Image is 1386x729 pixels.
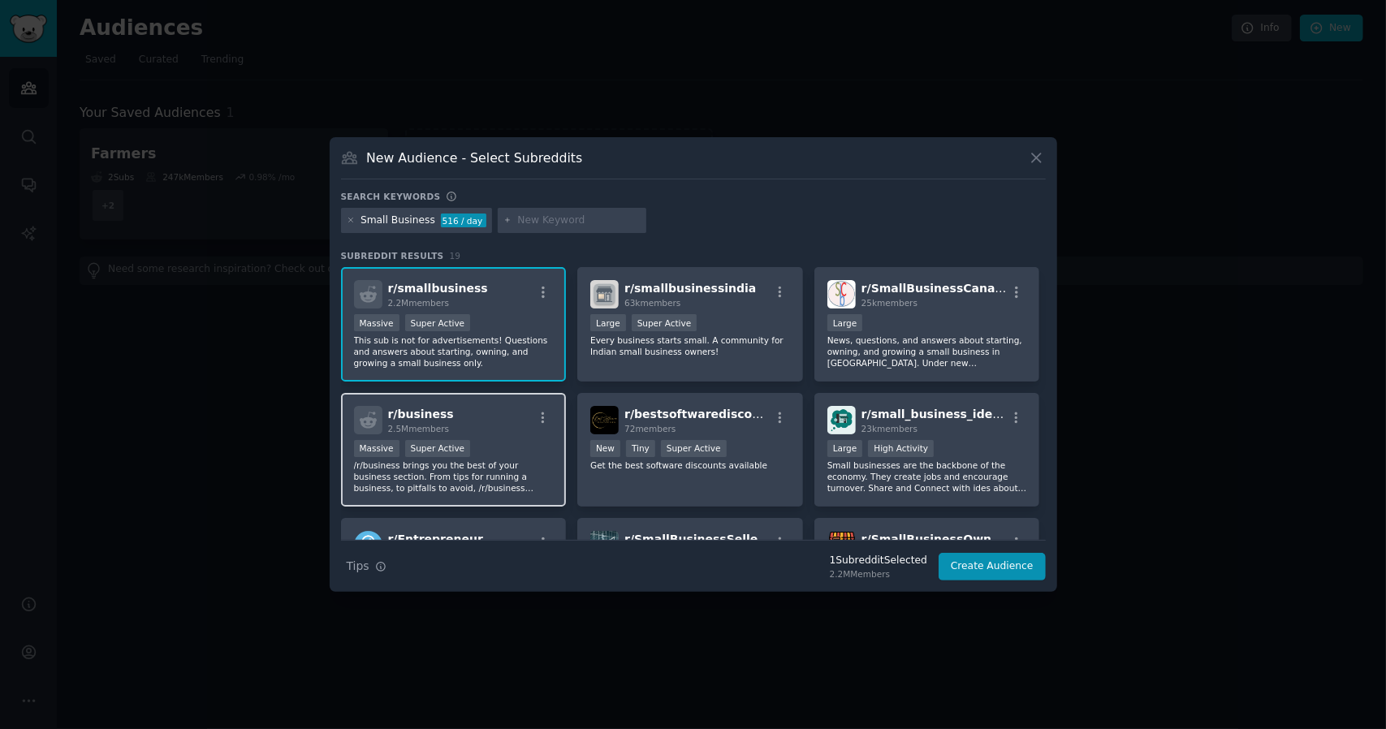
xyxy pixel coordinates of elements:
[830,554,927,568] div: 1 Subreddit Selected
[827,314,863,331] div: Large
[624,282,756,295] span: r/ smallbusinessindia
[354,531,382,559] img: Entrepreneur
[827,440,863,457] div: Large
[388,298,450,308] span: 2.2M members
[441,214,486,228] div: 516 / day
[354,314,399,331] div: Massive
[354,459,554,494] p: /r/business brings you the best of your business section. From tips for running a business, to pi...
[939,553,1046,580] button: Create Audience
[590,459,790,471] p: Get the best software discounts available
[388,533,483,546] span: r/ Entrepreneur
[827,334,1027,369] p: News, questions, and answers about starting, owning, and growing a small business in [GEOGRAPHIC_...
[388,282,488,295] span: r/ smallbusiness
[347,558,369,575] span: Tips
[624,533,771,546] span: r/ SmallBusinessSellers
[366,149,582,166] h3: New Audience - Select Subreddits
[827,406,856,434] img: small_business_ideas
[405,314,471,331] div: Super Active
[450,251,461,261] span: 19
[388,408,454,421] span: r/ business
[354,334,554,369] p: This sub is not for advertisements! Questions and answers about starting, owning, and growing a s...
[827,459,1027,494] p: Small businesses are the backbone of the economy. They create jobs and encourage turnover. Share ...
[868,440,934,457] div: High Activity
[388,424,450,434] span: 2.5M members
[624,298,680,308] span: 63k members
[590,531,619,559] img: SmallBusinessSellers
[830,568,927,580] div: 2.2M Members
[861,408,1007,421] span: r/ small_business_ideas
[590,406,619,434] img: bestsoftwarediscounts
[624,424,676,434] span: 72 members
[632,314,697,331] div: Super Active
[661,440,727,457] div: Super Active
[861,533,1012,546] span: r/ SmallBusinessOwners
[361,214,435,228] div: Small Business
[827,280,856,308] img: SmallBusinessCanada
[861,424,918,434] span: 23k members
[590,280,619,308] img: smallbusinessindia
[354,440,399,457] div: Massive
[341,552,392,580] button: Tips
[626,440,655,457] div: Tiny
[861,282,1011,295] span: r/ SmallBusinessCanada
[590,334,790,357] p: Every business starts small. A community for Indian small business owners!
[341,191,441,202] h3: Search keywords
[590,440,620,457] div: New
[341,250,444,261] span: Subreddit Results
[405,440,471,457] div: Super Active
[517,214,641,228] input: New Keyword
[590,314,626,331] div: Large
[827,531,856,559] img: SmallBusinessOwners
[861,298,918,308] span: 25k members
[624,408,780,421] span: r/ bestsoftwarediscounts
